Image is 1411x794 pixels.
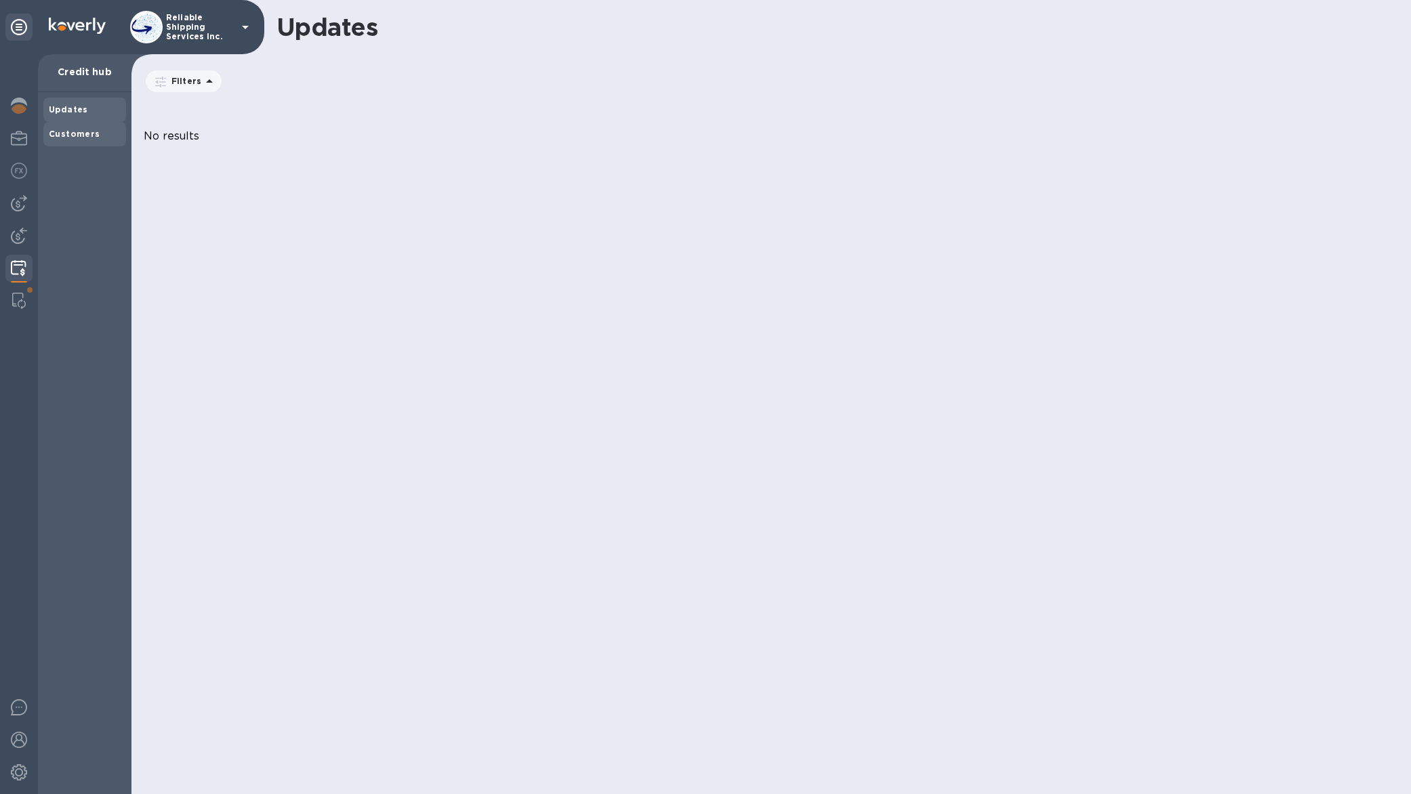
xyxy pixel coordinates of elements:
[166,13,234,41] p: Reliable Shipping Services Inc.
[49,65,121,79] p: Credit hub
[11,130,27,146] img: My Profile
[166,75,201,87] p: Filters
[144,119,199,153] p: No results
[49,18,106,34] img: Logo
[49,129,100,139] b: Customers
[11,163,27,179] img: Foreign exchange
[49,104,88,114] b: Updates
[5,14,33,41] div: Unpin categories
[11,260,26,276] img: Credit hub
[277,13,377,41] h1: Updates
